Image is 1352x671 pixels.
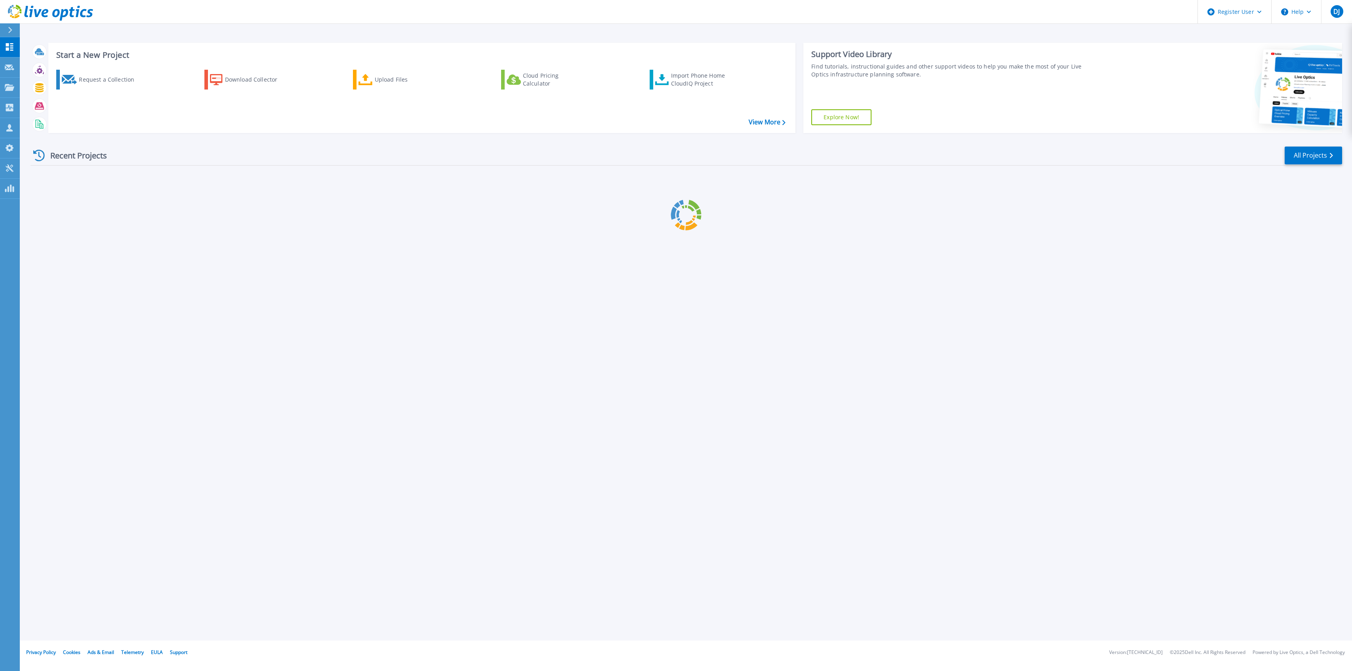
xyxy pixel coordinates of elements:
div: Import Phone Home CloudIQ Project [671,72,733,88]
a: Download Collector [204,70,293,90]
li: Powered by Live Optics, a Dell Technology [1253,650,1345,655]
div: Download Collector [225,72,288,88]
div: Request a Collection [79,72,142,88]
div: Recent Projects [31,146,118,165]
a: EULA [151,649,163,656]
a: Explore Now! [811,109,871,125]
li: Version: [TECHNICAL_ID] [1109,650,1163,655]
div: Upload Files [375,72,438,88]
a: Privacy Policy [26,649,56,656]
span: DJ [1333,8,1340,15]
a: View More [749,118,786,126]
div: Support Video Library [811,49,1093,59]
li: © 2025 Dell Inc. All Rights Reserved [1170,650,1245,655]
h3: Start a New Project [56,51,785,59]
div: Cloud Pricing Calculator [523,72,586,88]
a: Request a Collection [56,70,145,90]
a: Ads & Email [88,649,114,656]
a: Cloud Pricing Calculator [501,70,589,90]
div: Find tutorials, instructional guides and other support videos to help you make the most of your L... [811,63,1093,78]
a: Telemetry [121,649,144,656]
a: Cookies [63,649,80,656]
a: All Projects [1285,147,1342,164]
a: Upload Files [353,70,441,90]
a: Support [170,649,187,656]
